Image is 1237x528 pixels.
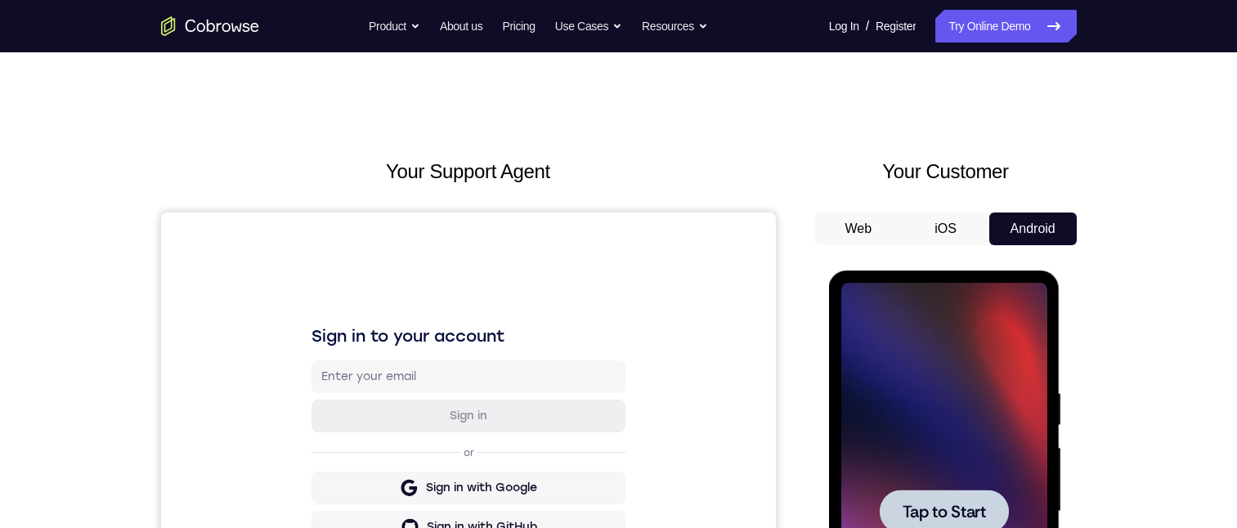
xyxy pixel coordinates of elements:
button: Web [815,213,903,245]
button: Sign in with Google [150,259,464,292]
a: About us [440,10,482,43]
button: iOS [902,213,989,245]
div: Sign in with GitHub [266,307,376,323]
a: Try Online Demo [935,10,1076,43]
a: Create a new account [276,423,392,435]
button: Android [989,213,1077,245]
button: Sign in with Intercom [150,338,464,370]
div: Sign in with Google [265,267,376,284]
h2: Your Support Agent [161,157,776,186]
a: Log In [829,10,859,43]
a: Go to the home page [161,16,259,36]
a: Pricing [502,10,535,43]
button: Product [369,10,420,43]
h2: Your Customer [815,157,1077,186]
a: Register [876,10,916,43]
div: Sign in with Zendesk [261,385,381,401]
button: Resources [642,10,708,43]
button: Tap to Start [51,219,180,262]
button: Sign in with GitHub [150,298,464,331]
div: Sign in with Intercom [259,346,383,362]
button: Use Cases [555,10,622,43]
span: / [866,16,869,36]
p: or [299,234,316,247]
span: Tap to Start [74,233,157,249]
p: Don't have an account? [150,423,464,436]
button: Sign in with Zendesk [150,377,464,409]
